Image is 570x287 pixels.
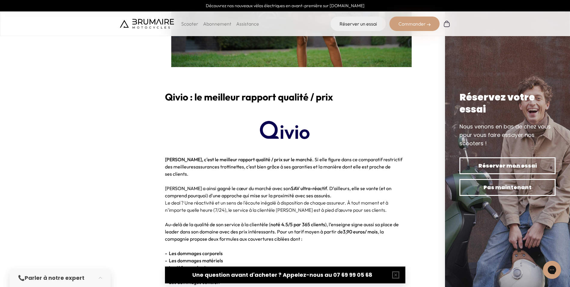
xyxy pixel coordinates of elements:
strong: 3,90 euros/ mois [343,229,378,235]
div: Commander [389,17,440,31]
strong: - Les dommages corporels [165,250,223,256]
iframe: Gorgias live chat messenger [540,259,564,281]
strong: SAV ultra-réactif [291,185,327,191]
span: Au-delà de la qualité de son service à la clientèle ( ), l’enseigne signe aussi sa place de leade... [165,221,399,242]
strong: [PERSON_NAME], c'est le meilleur rapport qualité / prix sur le marché [165,156,312,162]
span: [PERSON_NAME] a ainsi gagné le cœur du marché avec son . D’ailleurs, elle se vante (et on compren... [165,185,392,199]
a: Abonnement [203,21,231,27]
p: Le deal ? Une réactivité et un sens de l'écoute inégalé à disposition de chaque assureur. À tout ... [165,199,405,214]
strong: - Les dommages matériels [165,258,223,264]
p: Scooter [181,20,198,27]
a: Assistance [236,21,259,27]
b: Qivio : le meilleur rapport qualité / prix [165,91,333,103]
a: Réserver un essai [331,17,386,31]
strong: - Les dommages collision [165,279,220,285]
strong: noté 4.5/5 par 365 clients [270,221,325,227]
span: . Si elle figure dans ce comparatif restrictif des meilleures , c’est bien grâce à ses garanties ... [165,156,402,177]
img: Brumaire Motocycles [120,19,174,29]
img: right-arrow-2.png [427,23,431,26]
strong: - La défense pénale [165,265,208,271]
a: assurances trottinettes [196,164,244,170]
img: Panier [443,20,450,27]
